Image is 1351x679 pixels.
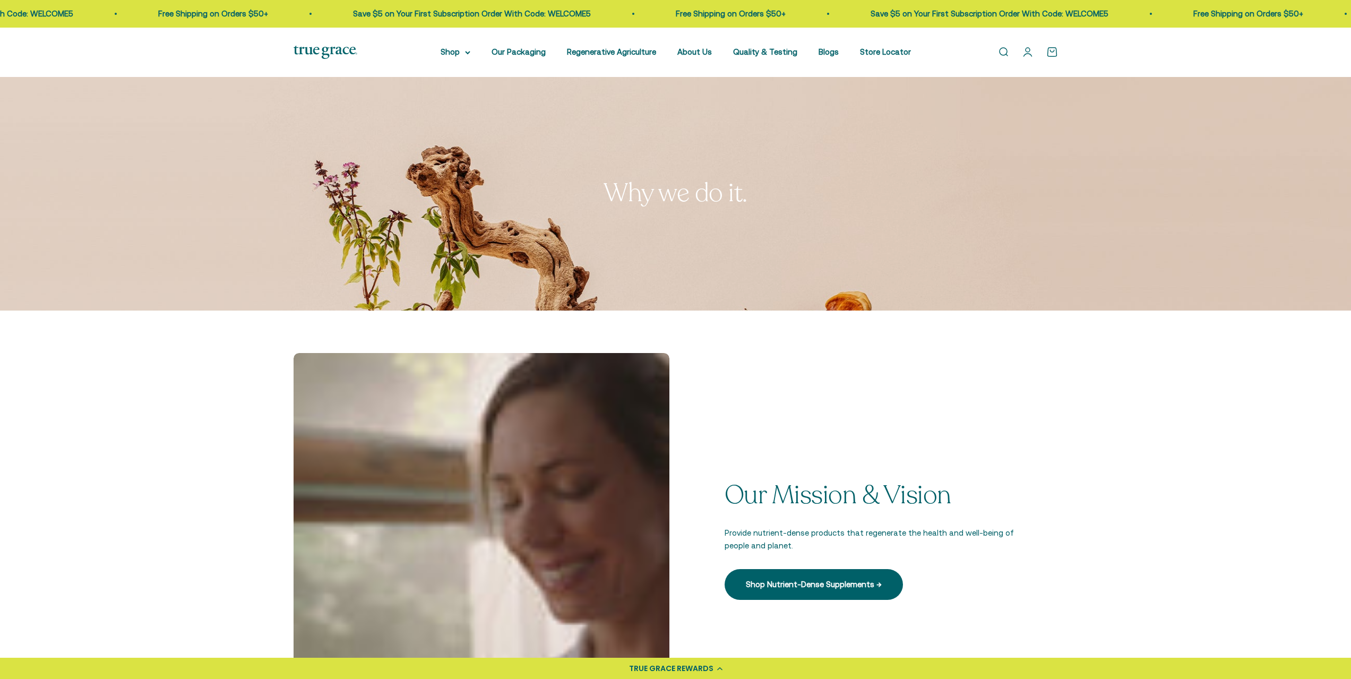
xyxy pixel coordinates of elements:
[441,46,470,58] summary: Shop
[492,47,546,56] a: Our Packaging
[934,9,1044,18] a: Free Shipping on Orders $50+
[860,47,911,56] a: Store Locator
[677,47,712,56] a: About Us
[733,47,797,56] a: Quality & Testing
[819,47,839,56] a: Blogs
[725,569,903,600] a: Shop Nutrient-Dense Supplements →
[725,527,1016,552] p: Provide nutrient-dense products that regenerate the health and well-being of people and planet.
[604,176,747,210] split-lines: Why we do it.
[567,47,656,56] a: Regenerative Agriculture
[629,663,713,674] div: TRUE GRACE REWARDS
[94,7,332,20] p: Save $5 on Your First Subscription Order With Code: WELCOME5
[612,7,849,20] p: Save $5 on Your First Subscription Order With Code: WELCOME5
[725,482,1016,510] p: Our Mission & Vision
[417,9,527,18] a: Free Shipping on Orders $50+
